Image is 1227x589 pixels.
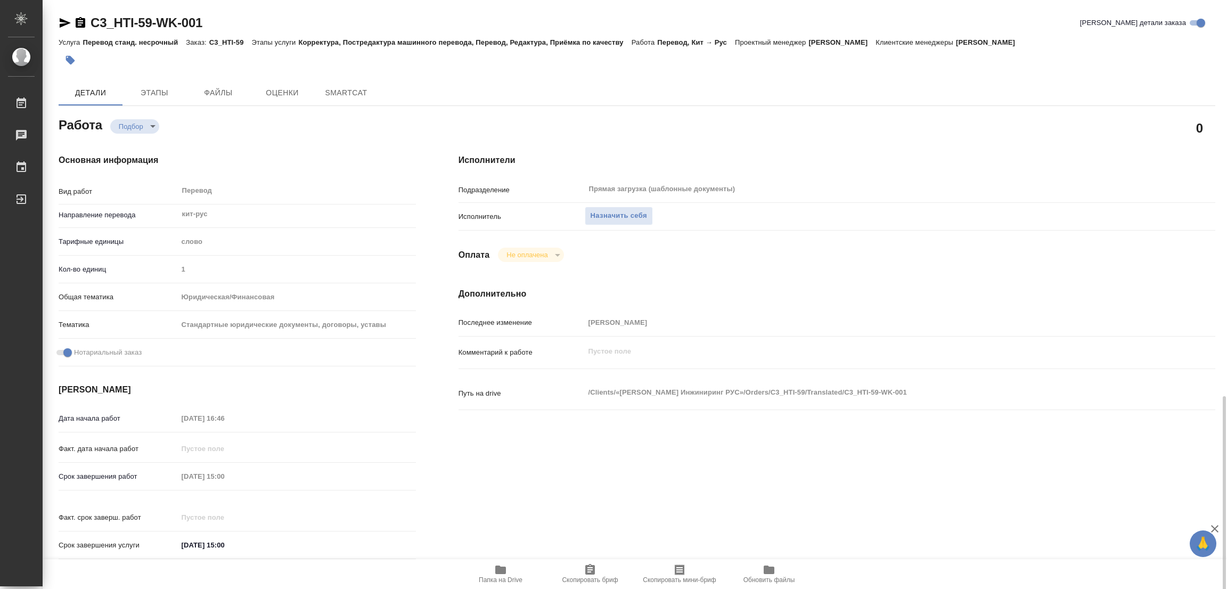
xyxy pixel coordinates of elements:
p: Направление перевода [59,210,178,220]
h2: 0 [1196,119,1203,137]
button: 🙏 [1190,530,1216,557]
button: Не оплачена [503,250,551,259]
p: Комментарий к работе [459,347,585,358]
input: Пустое поле [178,411,271,426]
p: Вид работ [59,186,178,197]
p: Тематика [59,320,178,330]
span: Обновить файлы [743,576,795,584]
p: Услуга [59,38,83,46]
span: 🙏 [1194,533,1212,555]
button: Скопировать ссылку [74,17,87,29]
h4: [PERSON_NAME] [59,383,416,396]
a: C3_HTI-59-WK-001 [91,15,202,30]
p: Дата начала работ [59,413,178,424]
button: Назначить себя [585,207,653,225]
button: Папка на Drive [456,559,545,589]
span: Файлы [193,86,244,100]
button: Обновить файлы [724,559,814,589]
span: Скопировать бриф [562,576,618,584]
input: Пустое поле [178,441,271,456]
span: Детали [65,86,116,100]
p: Корректура, Постредактура машинного перевода, Перевод, Редактура, Приёмка по качеству [298,38,631,46]
div: Стандартные юридические документы, договоры, уставы [178,316,416,334]
p: Срок завершения услуги [59,540,178,551]
p: [PERSON_NAME] [808,38,876,46]
span: Нотариальный заказ [74,347,142,358]
span: Назначить себя [591,210,647,222]
p: Срок завершения работ [59,471,178,482]
p: Этапы услуги [252,38,299,46]
button: Скопировать мини-бриф [635,559,724,589]
p: Перевод станд. несрочный [83,38,186,46]
p: Факт. срок заверш. работ [59,512,178,523]
p: Подразделение [459,185,585,195]
button: Скопировать бриф [545,559,635,589]
p: [PERSON_NAME] [956,38,1023,46]
p: Перевод, Кит → Рус [657,38,735,46]
div: Подбор [498,248,563,262]
p: Заказ: [186,38,209,46]
input: Пустое поле [178,510,271,525]
input: Пустое поле [178,469,271,484]
p: Клиентские менеджеры [876,38,956,46]
div: слово [178,233,416,251]
button: Добавить тэг [59,48,82,72]
span: Оценки [257,86,308,100]
p: C3_HTI-59 [209,38,252,46]
p: Работа [632,38,658,46]
span: Папка на Drive [479,576,522,584]
p: Общая тематика [59,292,178,302]
h4: Исполнители [459,154,1215,167]
h4: Дополнительно [459,288,1215,300]
h4: Основная информация [59,154,416,167]
button: Подбор [116,122,146,131]
h4: Оплата [459,249,490,261]
div: Юридическая/Финансовая [178,288,416,306]
button: Скопировать ссылку для ЯМессенджера [59,17,71,29]
p: Кол-во единиц [59,264,178,275]
p: Путь на drive [459,388,585,399]
p: Исполнитель [459,211,585,222]
h2: Работа [59,114,102,134]
span: [PERSON_NAME] детали заказа [1080,18,1186,28]
div: Подбор [110,119,159,134]
textarea: /Clients/«[PERSON_NAME] Инжиниринг РУС»/Orders/C3_HTI-59/Translated/C3_HTI-59-WK-001 [585,383,1152,402]
input: Пустое поле [585,315,1152,330]
input: ✎ Введи что-нибудь [178,537,271,553]
span: Скопировать мини-бриф [643,576,716,584]
span: Этапы [129,86,180,100]
input: Пустое поле [178,261,416,277]
p: Последнее изменение [459,317,585,328]
p: Тарифные единицы [59,236,178,247]
p: Проектный менеджер [735,38,808,46]
span: SmartCat [321,86,372,100]
p: Факт. дата начала работ [59,444,178,454]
